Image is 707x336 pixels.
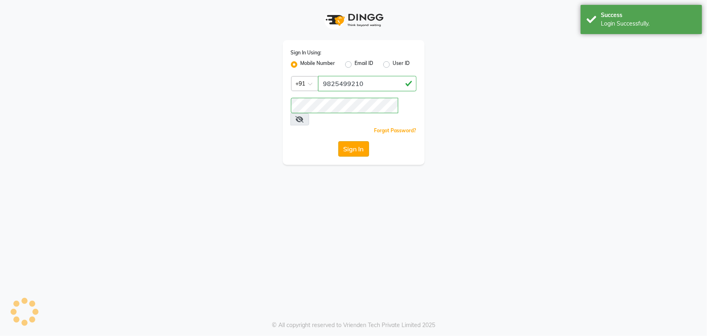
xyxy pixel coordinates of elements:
input: Username [291,98,398,113]
label: User ID [393,60,410,69]
input: Username [318,76,417,91]
button: Sign In [338,141,369,157]
img: logo1.svg [321,8,386,32]
div: Success [601,11,696,19]
label: Email ID [355,60,374,69]
div: Login Successfully. [601,19,696,28]
label: Sign In Using: [291,49,322,56]
label: Mobile Number [301,60,335,69]
a: Forgot Password? [374,127,417,134]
